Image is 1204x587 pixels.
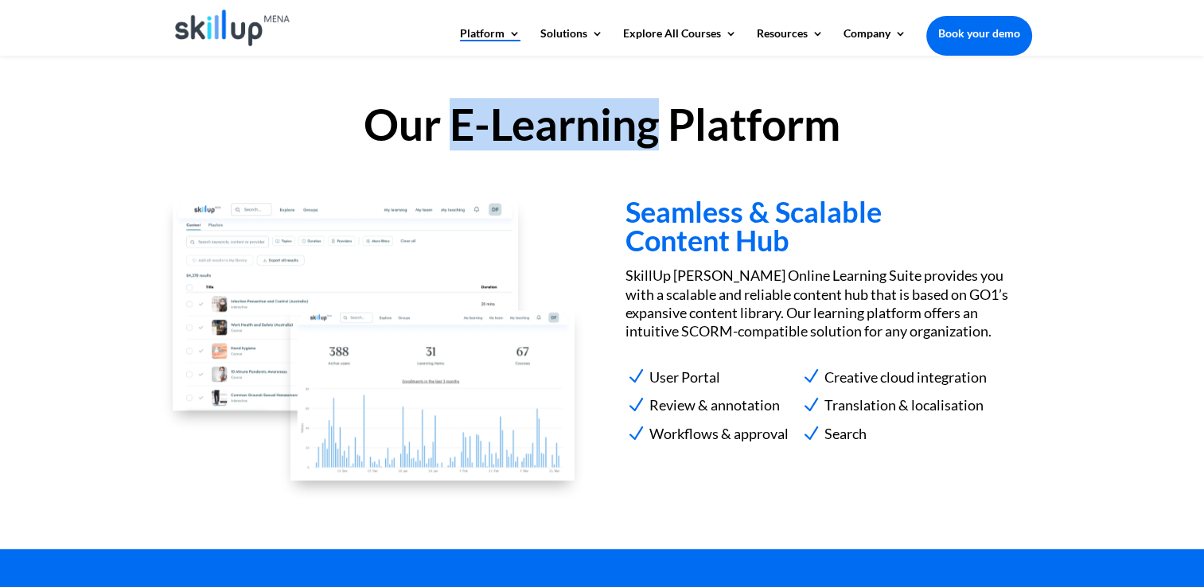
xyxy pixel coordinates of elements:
[645,422,789,446] span: Workflows & approval
[625,367,645,387] span: N
[820,365,987,390] span: Creative cloud integration
[757,28,824,55] a: Resources
[844,28,906,55] a: Company
[625,395,645,415] span: N
[820,422,867,446] span: Search
[540,28,603,55] a: Solutions
[939,415,1204,587] iframe: Chat Widget
[623,28,737,55] a: Explore All Courses
[173,195,518,408] img: Scalable content hub - SkillUp MENA
[173,103,1032,154] h2: Our E-Learning Platform
[926,16,1032,51] a: Book your demo
[801,367,820,387] span: N
[820,393,984,418] span: Translation & localisation
[290,298,574,472] img: Measure the impact of your L&D initiatives
[175,10,290,46] img: Skillup Mena
[801,395,820,415] span: N
[625,424,645,444] span: N
[625,266,1031,341] p: SkillUp [PERSON_NAME] Online Learning Suite provides you with a scalable and reliable content hub...
[645,365,720,390] span: User Portal
[625,197,1031,262] h3: Seamless & Scalable Content Hub
[801,424,820,444] span: N
[645,393,780,418] span: Review & annotation
[460,28,520,55] a: Platform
